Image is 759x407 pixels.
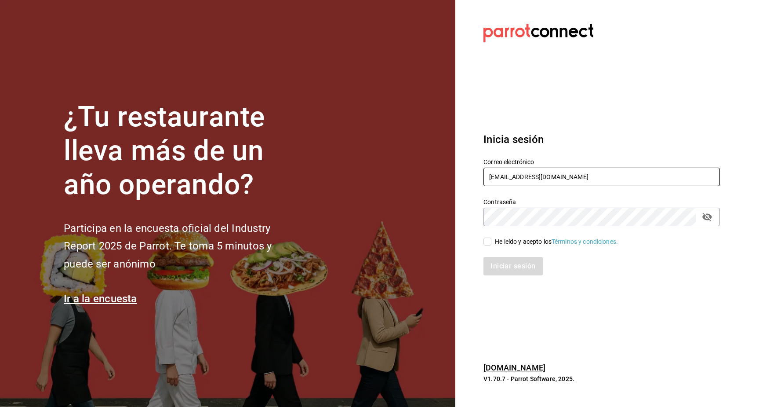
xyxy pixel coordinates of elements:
[483,132,720,147] h3: Inicia sesión
[483,199,720,205] label: Contraseña
[64,100,301,202] h1: ¿Tu restaurante lleva más de un año operando?
[483,374,720,383] p: V1.70.7 - Parrot Software, 2025.
[483,363,545,372] a: [DOMAIN_NAME]
[483,159,720,165] label: Correo electrónico
[483,168,720,186] input: Ingresa tu correo electrónico
[495,237,618,246] div: He leído y acepto los
[552,238,618,245] a: Términos y condiciones.
[700,209,715,224] button: passwordField
[64,220,301,273] h2: Participa en la encuesta oficial del Industry Report 2025 de Parrot. Te toma 5 minutos y puede se...
[64,293,137,305] a: Ir a la encuesta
